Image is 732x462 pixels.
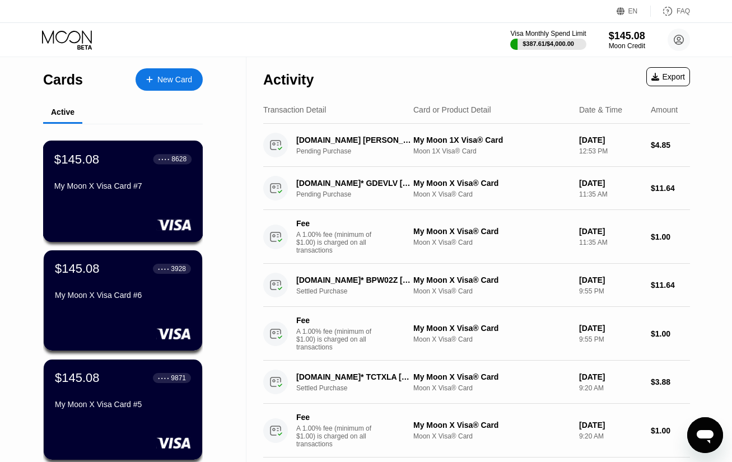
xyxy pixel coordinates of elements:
div: $145.08● ● ● ●9871My Moon X Visa Card #5 [44,360,202,460]
div: [DATE] [579,324,642,333]
div: My Moon X Visa® Card [413,227,570,236]
div: FAQ [677,7,690,15]
div: 9:20 AM [579,432,642,440]
div: $1.00 [651,426,690,435]
div: [DOMAIN_NAME] [PERSON_NAME] [296,136,414,144]
div: Moon X Visa® Card [413,384,570,392]
div: 11:35 AM [579,239,642,246]
div: [DOMAIN_NAME] [PERSON_NAME]Pending PurchaseMy Moon 1X Visa® CardMoon 1X Visa® Card[DATE]12:53 PM$... [263,124,690,167]
div: Moon 1X Visa® Card [413,147,570,155]
div: My Moon X Visa® Card [413,372,570,381]
div: [DOMAIN_NAME]* BPW02Z [PHONE_NUMBER] USSettled PurchaseMy Moon X Visa® CardMoon X Visa® Card[DATE... [263,264,690,307]
div: Cards [43,72,83,88]
div: Transaction Detail [263,105,326,114]
div: Visa Monthly Spend Limit$387.61/$4,000.00 [510,30,586,50]
div: EN [628,7,638,15]
div: 9:55 PM [579,335,642,343]
div: [DOMAIN_NAME]* GDEVLV [PHONE_NUMBER] US [296,179,414,188]
div: My Moon X Visa Card #7 [54,181,192,190]
div: FeeA 1.00% fee (minimum of $1.00) is charged on all transactionsMy Moon X Visa® CardMoon X Visa® ... [263,307,690,361]
div: $145.08 [55,262,100,276]
div: My Moon X Visa® Card [413,276,570,284]
div: $11.64 [651,281,690,290]
div: Fee [296,219,375,228]
div: ● ● ● ● [158,267,169,270]
div: My Moon X Visa Card #5 [55,400,191,409]
div: $145.08 [55,371,100,385]
div: Moon X Visa® Card [413,335,570,343]
div: $387.61 / $4,000.00 [523,40,574,47]
div: $145.08● ● ● ●3928My Moon X Visa Card #6 [44,250,202,351]
div: FeeA 1.00% fee (minimum of $1.00) is charged on all transactionsMy Moon X Visa® CardMoon X Visa® ... [263,404,690,458]
div: Visa Monthly Spend Limit [510,30,586,38]
div: 3928 [171,265,186,273]
div: ● ● ● ● [158,376,169,380]
div: A 1.00% fee (minimum of $1.00) is charged on all transactions [296,231,380,254]
div: A 1.00% fee (minimum of $1.00) is charged on all transactions [296,424,380,448]
div: Fee [296,316,375,325]
div: Amount [651,105,678,114]
div: Settled Purchase [296,287,423,295]
div: Export [651,72,685,81]
div: Export [646,67,690,86]
div: My Moon 1X Visa® Card [413,136,570,144]
div: Pending Purchase [296,190,423,198]
div: Moon X Visa® Card [413,190,570,198]
div: Moon Credit [609,42,645,50]
div: [DATE] [579,136,642,144]
div: 9871 [171,374,186,382]
div: $4.85 [651,141,690,150]
div: [DOMAIN_NAME]* TCTXLA [PHONE_NUMBER] US [296,372,414,381]
div: $145.08 [609,30,645,42]
div: [DATE] [579,372,642,381]
div: [DATE] [579,276,642,284]
div: New Card [136,68,203,91]
div: [DATE] [579,179,642,188]
div: Moon X Visa® Card [413,239,570,246]
div: $145.08● ● ● ●8628My Moon X Visa Card #7 [44,141,202,241]
div: [DATE] [579,421,642,430]
div: Card or Product Detail [413,105,491,114]
div: [DATE] [579,227,642,236]
div: ● ● ● ● [158,157,170,161]
div: A 1.00% fee (minimum of $1.00) is charged on all transactions [296,328,380,351]
div: Pending Purchase [296,147,423,155]
div: $11.64 [651,184,690,193]
div: Settled Purchase [296,384,423,392]
div: EN [617,6,651,17]
div: FeeA 1.00% fee (minimum of $1.00) is charged on all transactionsMy Moon X Visa® CardMoon X Visa® ... [263,210,690,264]
div: Date & Time [579,105,622,114]
div: Moon X Visa® Card [413,287,570,295]
div: 11:35 AM [579,190,642,198]
div: $1.00 [651,232,690,241]
div: $3.88 [651,377,690,386]
iframe: Button to launch messaging window [687,417,723,453]
div: Activity [263,72,314,88]
div: 12:53 PM [579,147,642,155]
div: [DOMAIN_NAME]* GDEVLV [PHONE_NUMBER] USPending PurchaseMy Moon X Visa® CardMoon X Visa® Card[DATE... [263,167,690,210]
div: My Moon X Visa® Card [413,179,570,188]
div: New Card [157,75,192,85]
div: 8628 [171,155,187,163]
div: Active [51,108,74,116]
div: $145.08Moon Credit [609,30,645,50]
div: [DOMAIN_NAME]* TCTXLA [PHONE_NUMBER] USSettled PurchaseMy Moon X Visa® CardMoon X Visa® Card[DATE... [263,361,690,404]
div: $145.08 [54,152,99,166]
div: 9:55 PM [579,287,642,295]
div: My Moon X Visa® Card [413,421,570,430]
div: My Moon X Visa® Card [413,324,570,333]
div: Moon X Visa® Card [413,432,570,440]
div: FAQ [651,6,690,17]
div: [DOMAIN_NAME]* BPW02Z [PHONE_NUMBER] US [296,276,414,284]
div: $1.00 [651,329,690,338]
div: 9:20 AM [579,384,642,392]
div: Fee [296,413,375,422]
div: My Moon X Visa Card #6 [55,291,191,300]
